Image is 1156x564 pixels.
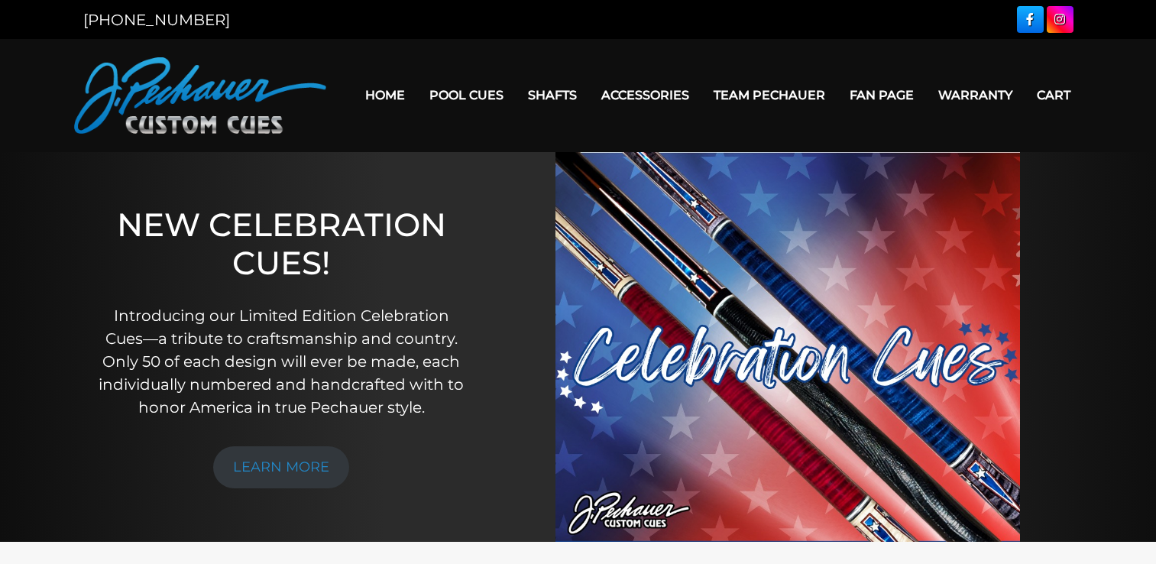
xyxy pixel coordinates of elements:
a: Pool Cues [417,76,516,115]
img: Pechauer Custom Cues [74,57,326,134]
h1: NEW CELEBRATION CUES! [94,206,468,283]
a: Cart [1025,76,1083,115]
a: Fan Page [837,76,926,115]
p: Introducing our Limited Edition Celebration Cues—a tribute to craftsmanship and country. Only 50 ... [94,304,468,419]
a: Accessories [589,76,701,115]
a: Team Pechauer [701,76,837,115]
a: Warranty [926,76,1025,115]
a: Shafts [516,76,589,115]
a: LEARN MORE [213,446,349,488]
a: [PHONE_NUMBER] [83,11,230,29]
a: Home [353,76,417,115]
